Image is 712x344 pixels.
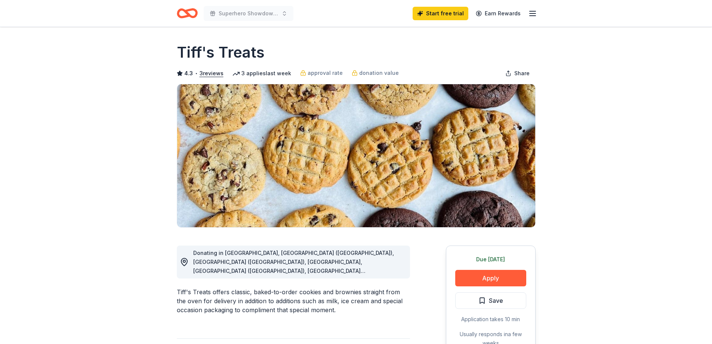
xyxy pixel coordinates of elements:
h1: Tiff's Treats [177,42,265,63]
span: Donating in [GEOGRAPHIC_DATA], [GEOGRAPHIC_DATA] ([GEOGRAPHIC_DATA]), [GEOGRAPHIC_DATA] ([GEOGRAP... [193,250,395,310]
a: Earn Rewards [471,7,525,20]
button: Save [455,292,526,309]
a: Start free trial [413,7,468,20]
div: 3 applies last week [232,69,291,78]
button: Apply [455,270,526,286]
img: Image for Tiff's Treats [177,84,535,227]
div: Tiff's Treats offers classic, baked-to-order cookies and brownies straight from the oven for deli... [177,287,410,314]
span: approval rate [308,69,343,77]
button: 3reviews [200,69,224,78]
span: 4.3 [184,69,193,78]
span: Share [514,69,530,78]
a: approval rate [300,69,343,77]
div: Due [DATE] [455,255,526,264]
button: Superhero Showdown Bowling Tournament - [GEOGRAPHIC_DATA] [204,6,293,21]
span: • [195,70,197,76]
span: Superhero Showdown Bowling Tournament - [GEOGRAPHIC_DATA] [219,9,278,18]
a: donation value [352,69,399,77]
a: Home [177,4,198,22]
span: Save [489,296,503,305]
span: donation value [359,69,399,77]
button: Share [499,66,536,81]
div: Application takes 10 min [455,315,526,324]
